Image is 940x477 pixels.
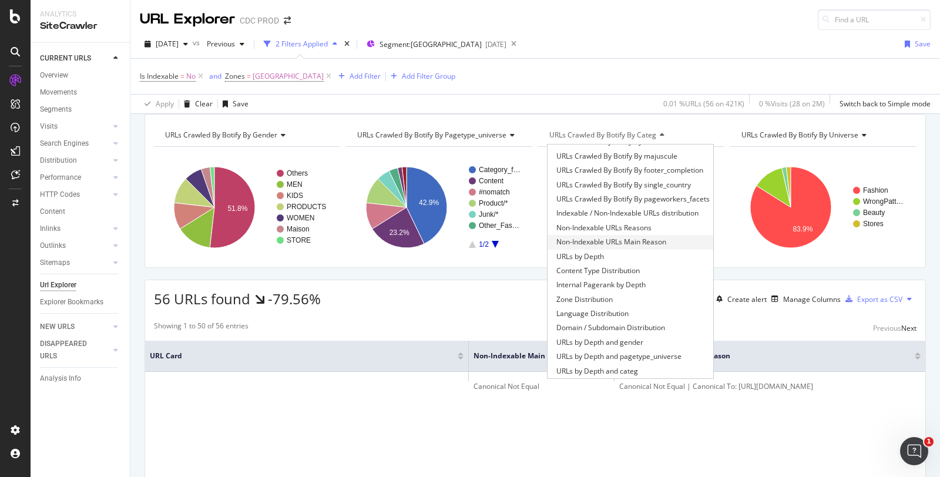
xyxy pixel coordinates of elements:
[342,38,352,50] div: times
[556,251,604,263] span: URLs by Depth
[140,95,174,113] button: Apply
[334,69,381,83] button: Add Filter
[556,337,643,348] span: URLs by Depth and gender
[840,99,931,109] div: Switch back to Simple mode
[154,321,249,335] div: Showing 1 to 50 of 56 entries
[40,154,77,167] div: Distribution
[40,86,77,99] div: Movements
[556,365,638,377] span: URLs by Depth and categ
[287,203,326,211] text: PRODUCTS
[227,204,247,213] text: 51.8%
[556,222,652,234] span: Non-Indexable URLs Reasons
[900,437,928,465] iframe: Intercom live chat
[402,71,455,81] div: Add Filter Group
[40,372,81,385] div: Analysis Info
[40,172,81,184] div: Performance
[350,71,381,81] div: Add Filter
[479,188,510,196] text: #nomatch
[287,225,310,233] text: Maison
[40,103,72,116] div: Segments
[663,99,744,109] div: 0.01 % URLs ( 56 on 421K )
[556,279,646,291] span: Internal Pagerank by Depth
[767,292,841,306] button: Manage Columns
[556,351,681,362] span: URLs by Depth and pagetype_universe
[556,193,710,205] span: URLs Crawled By Botify By pageworkers_facets
[783,294,841,304] div: Manage Columns
[479,210,499,219] text: Junk/*
[40,321,75,333] div: NEW URLS
[268,289,321,309] div: -79.56%
[835,95,931,113] button: Switch back to Simple mode
[202,39,235,49] span: Previous
[233,99,249,109] div: Save
[556,265,640,277] span: Content Type Distribution
[474,381,609,392] div: Canonical Not Equal
[284,16,291,25] div: arrow-right-arrow-left
[40,137,110,150] a: Search Engines
[556,322,665,334] span: Domain / Subdomain Distribution
[240,15,279,26] div: CDC PROD
[259,35,342,53] button: 2 Filters Applied
[40,189,80,201] div: HTTP Codes
[863,186,888,194] text: Fashion
[556,294,613,305] span: Zone Distribution
[40,372,122,385] a: Analysis Info
[40,206,65,218] div: Content
[730,156,914,258] svg: A chart.
[863,197,903,206] text: WrongPatt…
[40,257,110,269] a: Sitemaps
[346,156,530,258] div: A chart.
[163,126,330,145] h4: URLs Crawled By Botify By gender
[165,130,277,140] span: URLs Crawled By Botify By gender
[357,130,506,140] span: URLs Crawled By Botify By pagetype_universe
[202,35,249,53] button: Previous
[40,154,110,167] a: Distribution
[40,321,110,333] a: NEW URLS
[479,221,519,230] text: Other_Fas…
[901,321,916,335] button: Next
[156,99,174,109] div: Apply
[40,120,110,133] a: Visits
[841,290,902,308] button: Export as CSV
[538,156,722,258] div: A chart.
[485,39,506,49] div: [DATE]
[556,150,677,162] span: URLs Crawled By Botify By majuscule
[140,9,235,29] div: URL Explorer
[873,323,901,333] div: Previous
[40,257,70,269] div: Sitemaps
[195,99,213,109] div: Clear
[40,189,110,201] a: HTTP Codes
[40,103,122,116] a: Segments
[390,229,409,237] text: 23.2%
[479,199,508,207] text: Product/*
[186,68,196,85] span: No
[40,69,68,82] div: Overview
[556,236,666,248] span: Non-Indexable URLs Main Reason
[253,68,324,85] span: [GEOGRAPHIC_DATA]
[40,137,89,150] div: Search Engines
[154,156,338,258] div: A chart.
[547,126,714,145] h4: URLs Crawled By Botify By categ
[739,126,906,145] h4: URLs Crawled By Botify By universe
[924,437,934,446] span: 1
[901,323,916,333] div: Next
[40,279,76,291] div: Url Explorer
[180,71,184,81] span: =
[556,179,691,191] span: URLs Crawled By Botify By single_country
[386,69,455,83] button: Add Filter Group
[479,240,489,248] text: 1/2
[287,236,311,244] text: STORE
[857,294,902,304] div: Export as CSV
[900,35,931,53] button: Save
[474,351,586,361] span: Non-Indexable Main Reason
[741,130,858,140] span: URLs Crawled By Botify By universe
[225,71,245,81] span: Zones
[479,166,521,174] text: Category_f…
[40,69,122,82] a: Overview
[140,71,179,81] span: Is Indexable
[40,223,61,235] div: Inlinks
[209,71,221,81] div: and
[419,199,439,207] text: 42.9%
[380,39,482,49] span: Segment: [GEOGRAPHIC_DATA]
[556,207,699,219] span: Indexable / Non-Indexable URLs distribution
